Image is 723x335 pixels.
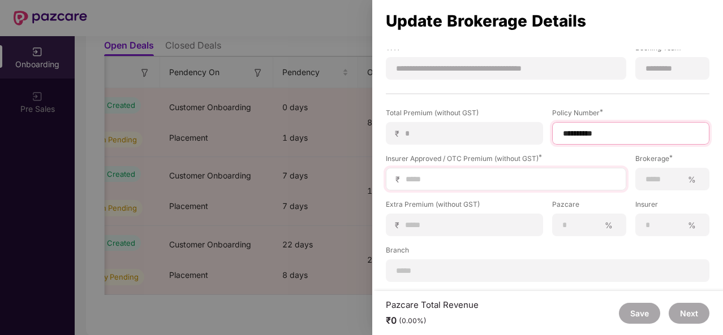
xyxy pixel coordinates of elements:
[395,174,404,185] span: ₹
[386,108,543,122] label: Total Premium (without GST)
[669,303,709,324] button: Next
[635,199,709,214] label: Insurer
[386,315,479,327] div: ₹0
[399,316,427,325] div: (0.00%)
[386,43,626,57] label: TPA
[552,108,709,118] div: Policy Number
[395,128,404,139] span: ₹
[395,220,404,230] span: ₹
[619,303,660,324] button: Save
[683,220,700,230] span: %
[552,199,626,214] label: Pazcare
[386,245,709,259] label: Branch
[600,220,617,230] span: %
[386,199,543,214] label: Extra Premium (without GST)
[635,154,709,163] div: Brokerage
[386,15,709,27] div: Update Brokerage Details
[635,43,709,57] label: Booking Team
[386,154,626,163] div: Insurer Approved / OTC Premium (without GST)
[386,299,479,310] div: Pazcare Total Revenue
[683,174,700,185] span: %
